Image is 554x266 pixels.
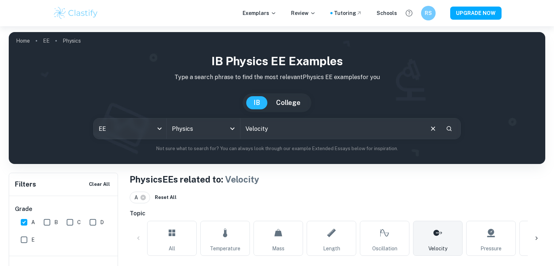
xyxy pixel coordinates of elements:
p: Exemplars [243,9,276,17]
h6: Topic [130,209,545,218]
span: Temperature [210,245,240,253]
h6: Filters [15,179,36,189]
button: Clear All [87,179,112,190]
h1: IB Physics EE examples [15,52,539,70]
a: Home [16,36,30,46]
p: Not sure what to search for? You can always look through our example Extended Essays below for in... [15,145,539,152]
button: Open [227,124,237,134]
span: Oscillation [372,245,397,253]
button: IB [246,96,267,109]
span: Velocity [225,174,259,184]
span: D [100,218,104,226]
img: Clastify logo [53,6,99,20]
button: RS [421,6,436,20]
span: A [31,218,35,226]
span: B [54,218,58,226]
button: UPGRADE NOW [450,7,502,20]
h6: Grade [15,205,113,214]
a: Schools [377,9,397,17]
button: Search [443,122,455,135]
button: Reset All [153,192,178,203]
span: C [77,218,81,226]
h1: Physics EEs related to: [130,173,545,186]
img: profile cover [9,32,545,164]
span: A [134,193,141,202]
span: Mass [272,245,284,253]
button: College [269,96,308,109]
a: Tutoring [334,9,362,17]
input: E.g. harmonic motion analysis, light diffraction experiments, sliding objects down a ramp... [240,118,423,139]
div: EE [94,118,166,139]
div: A [130,192,150,203]
p: Physics [63,37,81,45]
span: Length [323,245,340,253]
p: Type a search phrase to find the most relevant Physics EE examples for you [15,73,539,82]
h6: RS [424,9,432,17]
button: Clear [426,122,440,136]
span: Pressure [480,245,502,253]
a: EE [43,36,50,46]
button: Help and Feedback [403,7,415,19]
p: Review [291,9,316,17]
span: Velocity [428,245,447,253]
span: All [169,245,175,253]
span: E [31,236,35,244]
